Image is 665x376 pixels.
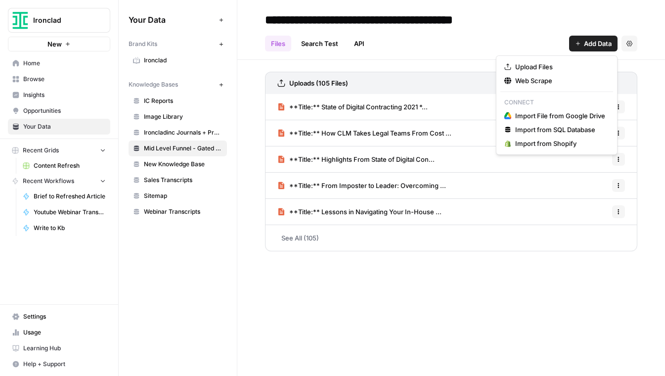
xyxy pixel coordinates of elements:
[144,56,222,65] span: Ironclad
[8,87,110,103] a: Insights
[515,62,605,72] span: Upload Files
[144,191,222,200] span: Sitemap
[277,199,442,225] a: **Title:** Lessons in Navigating Your In-House ...
[129,188,227,204] a: Sitemap
[277,120,451,146] a: **Title:** How CLM Takes Legal Teams From Cost ...
[18,188,110,204] a: Brief to Refreshed Article
[129,93,227,109] a: IC Reports
[129,52,227,68] a: Ironclad
[129,204,227,220] a: Webinar Transcripts
[8,103,110,119] a: Opportunities
[295,36,344,51] a: Search Test
[8,309,110,325] a: Settings
[144,207,222,216] span: Webinar Transcripts
[23,146,59,155] span: Recent Grids
[129,125,227,141] a: Ironcladinc Journals + Products
[8,37,110,51] button: New
[129,172,227,188] a: Sales Transcripts
[289,78,348,88] h3: Uploads (105 Files)
[277,72,348,94] a: Uploads (105 Files)
[144,112,222,121] span: Image Library
[129,141,227,156] a: Mid Level Funnel - Gated Assets + Webinars
[144,160,222,169] span: New Knowledge Base
[8,174,110,188] button: Recent Workflows
[8,119,110,135] a: Your Data
[515,125,605,135] span: Import from SQL Database
[289,207,442,217] span: **Title:** Lessons in Navigating Your In-House ...
[8,8,110,33] button: Workspace: Ironclad
[289,128,451,138] span: **Title:** How CLM Takes Legal Teams From Cost ...
[23,122,106,131] span: Your Data
[23,75,106,84] span: Browse
[8,356,110,372] button: Help + Support
[18,158,110,174] a: Content Refresh
[144,128,222,137] span: Ironcladinc Journals + Products
[289,181,446,190] span: **Title:** From Imposter to Leader: Overcoming ...
[8,325,110,340] a: Usage
[8,143,110,158] button: Recent Grids
[8,340,110,356] a: Learning Hub
[584,39,612,48] span: Add Data
[23,344,106,353] span: Learning Hub
[277,146,435,172] a: **Title:** Highlights From State of Digital Con...
[23,106,106,115] span: Opportunities
[23,360,106,369] span: Help + Support
[348,36,370,51] a: API
[129,156,227,172] a: New Knowledge Base
[144,176,222,185] span: Sales Transcripts
[23,312,106,321] span: Settings
[289,102,428,112] span: **Title:** State of Digital Contracting 2021 *...
[265,225,637,251] a: See All (105)
[23,59,106,68] span: Home
[515,111,605,121] span: Import File from Google Drive
[144,144,222,153] span: Mid Level Funnel - Gated Assets + Webinars
[23,177,74,186] span: Recent Workflows
[11,11,29,29] img: Ironclad Logo
[23,328,106,337] span: Usage
[277,94,428,120] a: **Title:** State of Digital Contracting 2021 *...
[129,109,227,125] a: Image Library
[18,204,110,220] a: Youtube Webinar Transcription
[34,192,106,201] span: Brief to Refreshed Article
[33,15,93,25] span: Ironclad
[34,224,106,233] span: Write to Kb
[34,161,106,170] span: Content Refresh
[8,71,110,87] a: Browse
[515,139,605,148] span: Import from Shopify
[515,76,605,86] span: Web Scrape
[34,208,106,217] span: Youtube Webinar Transcription
[144,96,222,105] span: IC Reports
[23,91,106,99] span: Insights
[129,14,215,26] span: Your Data
[47,39,62,49] span: New
[129,80,178,89] span: Knowledge Bases
[8,55,110,71] a: Home
[18,220,110,236] a: Write to Kb
[289,154,435,164] span: **Title:** Highlights From State of Digital Con...
[129,40,157,48] span: Brand Kits
[500,96,613,109] p: Connect
[496,55,618,155] div: Add Data
[569,36,618,51] button: Add Data
[265,36,291,51] a: Files
[277,173,446,198] a: **Title:** From Imposter to Leader: Overcoming ...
